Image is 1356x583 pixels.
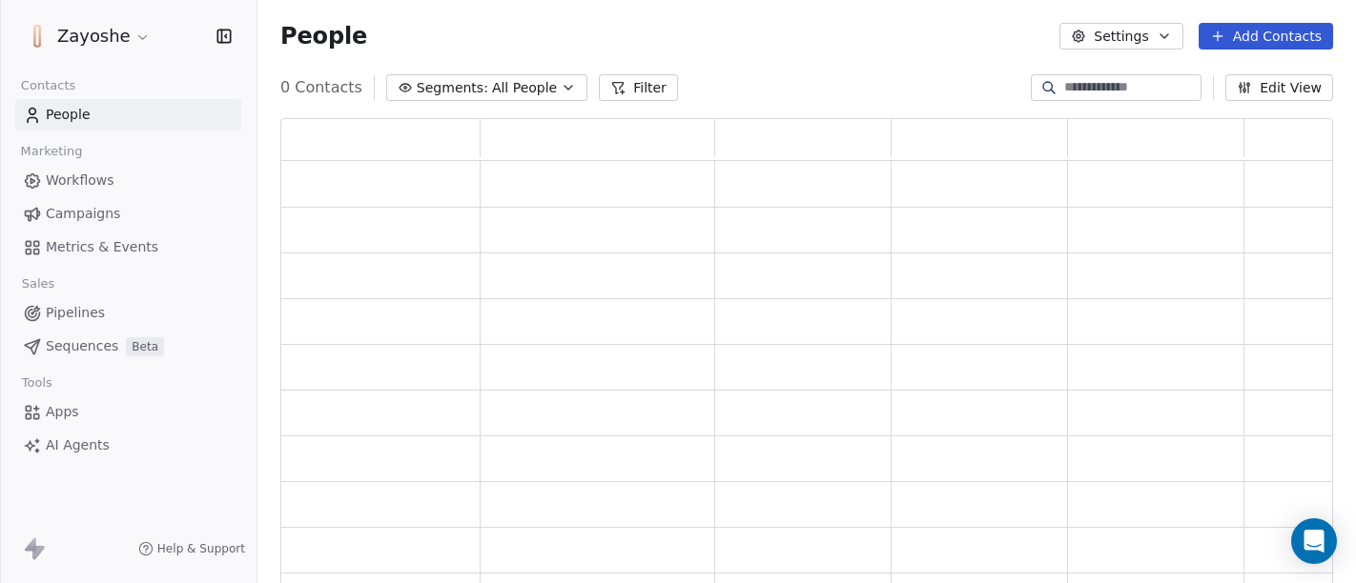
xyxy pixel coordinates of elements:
button: Zayoshe [23,20,154,52]
a: Workflows [15,165,241,196]
span: Marketing [12,137,91,166]
span: Sales [13,270,63,298]
div: Open Intercom Messenger [1291,518,1337,564]
span: Pipelines [46,303,105,323]
a: SequencesBeta [15,331,241,362]
button: Filter [599,74,678,101]
span: Campaigns [46,204,120,224]
span: Zayoshe [57,24,131,49]
a: Apps [15,396,241,428]
a: Metrics & Events [15,231,241,263]
span: Beta [126,337,164,356]
span: Tools [13,369,60,397]
span: All People [492,78,557,98]
button: Add Contacts [1199,23,1333,50]
img: zayoshe_logo@2x-300x51-1.png [27,25,50,48]
button: Settings [1059,23,1182,50]
span: Apps [46,402,79,422]
button: Edit View [1225,74,1333,101]
span: 0 Contacts [280,76,362,99]
span: Segments: [417,78,488,98]
a: People [15,99,241,131]
span: Workflows [46,171,114,191]
span: People [280,22,367,50]
span: AI Agents [46,435,110,455]
a: Help & Support [138,541,245,556]
span: Sequences [46,336,118,356]
span: Contacts [12,71,84,100]
a: Campaigns [15,198,241,230]
span: Metrics & Events [46,237,158,257]
span: Help & Support [157,541,245,556]
a: Pipelines [15,297,241,329]
a: AI Agents [15,430,241,461]
span: People [46,105,91,125]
